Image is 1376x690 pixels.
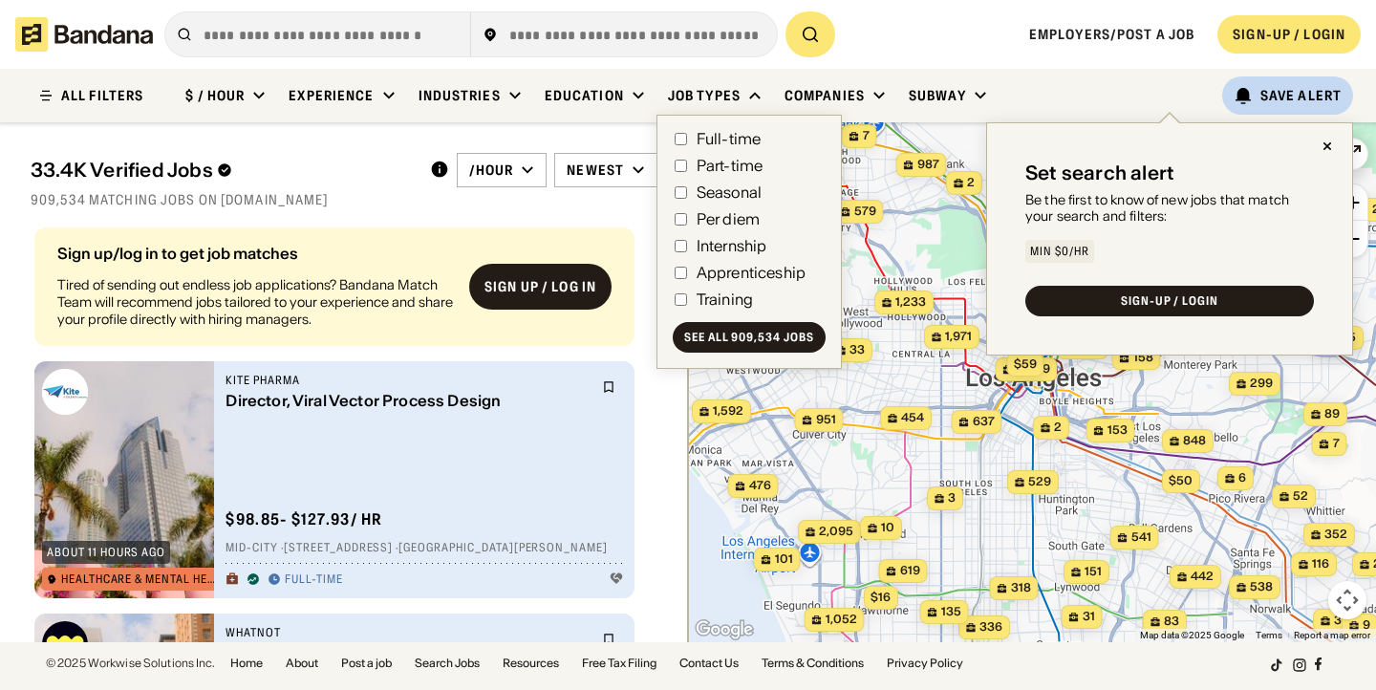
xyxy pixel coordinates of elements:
[226,541,623,556] div: Mid-City · [STREET_ADDRESS] · [GEOGRAPHIC_DATA][PERSON_NAME]
[1363,617,1370,634] span: 9
[1233,26,1345,43] div: SIGN-UP / LOGIN
[697,238,767,253] div: Internship
[1014,356,1037,371] span: $59
[749,478,771,494] span: 476
[582,658,656,669] a: Free Tax Filing
[849,342,865,358] span: 33
[1030,246,1089,257] div: Min $0/hr
[697,158,763,173] div: Part-time
[945,329,972,345] span: 1,971
[693,617,756,642] a: Open this area in Google Maps (opens a new window)
[816,412,836,428] span: 951
[762,658,864,669] a: Terms & Conditions
[713,403,743,420] span: 1,592
[289,87,374,104] div: Experience
[819,524,853,540] span: 2,095
[973,414,995,430] span: 637
[185,87,245,104] div: $ / hour
[900,563,920,579] span: 619
[1028,474,1051,490] span: 529
[1256,630,1282,640] a: Terms (opens in new tab)
[697,184,762,200] div: Seasonal
[226,509,382,529] div: $ 98.85 - $127.93 / hr
[419,87,501,104] div: Industries
[871,590,891,604] span: $16
[979,619,1002,636] span: 336
[881,520,894,536] span: 10
[1238,470,1246,486] span: 6
[286,658,318,669] a: About
[226,392,591,410] div: Director, Viral Vector Process Design
[341,658,392,669] a: Post a job
[57,246,454,261] div: Sign up/log in to get job matches
[693,617,756,642] img: Google
[61,89,143,102] div: ALL FILTERS
[668,87,741,104] div: Job Types
[42,621,88,667] img: Whatnot logo
[948,490,956,507] span: 3
[785,87,865,104] div: Companies
[1169,473,1193,487] span: $50
[1131,529,1151,546] span: 541
[917,157,939,173] span: 987
[1293,488,1308,505] span: 52
[31,191,657,208] div: 909,534 matching jobs on [DOMAIN_NAME]
[415,658,480,669] a: Search Jobs
[863,128,870,144] span: 7
[469,162,514,179] div: /hour
[1250,579,1273,595] span: 538
[1164,614,1179,630] span: 83
[1250,376,1273,392] span: 299
[484,278,596,295] div: Sign up / Log in
[679,658,739,669] a: Contact Us
[1324,527,1347,543] span: 352
[567,162,624,179] div: Newest
[1328,581,1366,619] button: Map camera controls
[697,291,753,307] div: Training
[285,572,343,588] div: Full-time
[46,658,215,669] div: © 2025 Workwise Solutions Inc.
[61,573,218,585] div: Healthcare & Mental Health
[31,220,657,642] div: grid
[684,332,814,343] div: See all 909,534 jobs
[42,369,88,415] img: Kite Pharma logo
[1054,420,1062,436] span: 2
[1183,433,1206,449] span: 848
[226,373,591,388] div: Kite Pharma
[854,204,876,220] span: 579
[1121,295,1218,307] div: SIGN-UP / LOGIN
[226,625,591,640] div: Whatnot
[57,276,454,329] div: Tired of sending out endless job applications? Bandana Match Team will recommend jobs tailored to...
[901,410,924,426] span: 454
[697,265,806,280] div: Apprenticeship
[1025,192,1314,225] div: Be the first to know of new jobs that match your search and filters:
[230,658,263,669] a: Home
[1083,609,1095,625] span: 31
[909,87,966,104] div: Subway
[1029,26,1194,43] a: Employers/Post a job
[887,658,963,669] a: Privacy Policy
[1191,569,1214,585] span: 442
[503,658,559,669] a: Resources
[1324,406,1340,422] span: 89
[1025,162,1174,184] div: Set search alert
[1140,630,1244,640] span: Map data ©2025 Google
[941,604,961,620] span: 135
[697,211,760,226] div: Per diem
[775,551,793,568] span: 101
[895,294,926,311] span: 1,233
[545,87,624,104] div: Education
[697,131,761,146] div: Full-time
[1107,422,1128,439] span: 153
[1312,556,1329,572] span: 116
[826,612,857,628] span: 1,052
[15,17,153,52] img: Bandana logotype
[47,547,165,558] div: about 11 hours ago
[1334,613,1349,629] span: 38
[1133,350,1153,366] span: 158
[1085,564,1102,580] span: 151
[31,159,415,182] div: 33.4K Verified Jobs
[1011,580,1031,596] span: 318
[1294,630,1370,640] a: Report a map error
